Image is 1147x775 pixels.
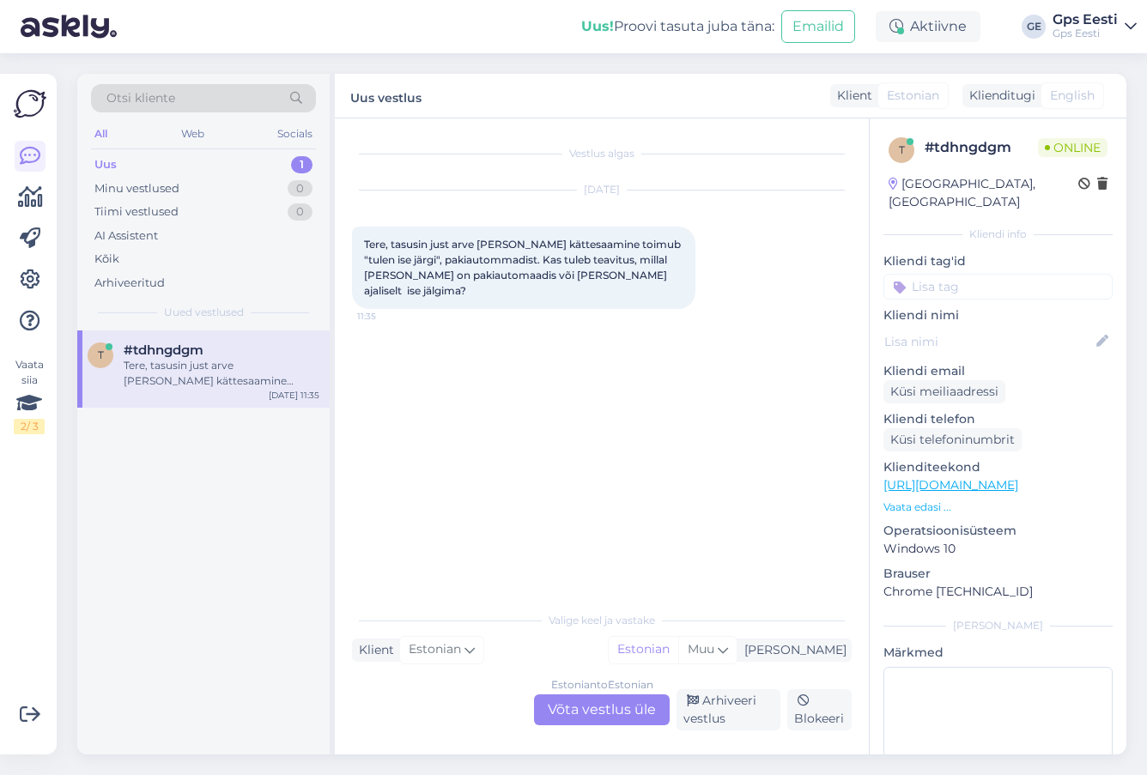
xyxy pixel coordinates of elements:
div: Estonian [609,637,678,663]
div: [PERSON_NAME] [737,641,847,659]
p: Vaata edasi ... [883,500,1113,515]
div: [GEOGRAPHIC_DATA], [GEOGRAPHIC_DATA] [889,175,1078,211]
div: Aktiivne [876,11,980,42]
p: Kliendi telefon [883,410,1113,428]
div: [PERSON_NAME] [883,618,1113,633]
div: Gps Eesti [1053,13,1118,27]
span: Uued vestlused [164,305,244,320]
div: Tere, tasusin just arve [PERSON_NAME] kättesaamine toimub "tulen ise järgi", pakiautommadist. Kas... [124,358,319,389]
span: t [98,348,104,361]
a: Gps EestiGps Eesti [1053,13,1137,40]
div: Minu vestlused [94,180,179,197]
p: Chrome [TECHNICAL_ID] [883,583,1113,601]
div: Valige keel ja vastake [352,613,852,628]
div: Kõik [94,251,119,268]
div: Gps Eesti [1053,27,1118,40]
div: Klient [830,87,872,105]
span: Tere, tasusin just arve [PERSON_NAME] kättesaamine toimub "tulen ise järgi", pakiautommadist. Kas... [364,238,683,297]
div: 0 [288,180,313,197]
p: Klienditeekond [883,458,1113,476]
div: # tdhngdgm [925,137,1038,158]
div: 0 [288,203,313,221]
a: [URL][DOMAIN_NAME] [883,477,1018,493]
div: Proovi tasuta juba täna: [581,16,774,37]
p: Operatsioonisüsteem [883,522,1113,540]
span: #tdhngdgm [124,342,203,358]
div: Küsi meiliaadressi [883,380,1005,403]
div: All [91,123,111,145]
span: t [899,143,905,156]
div: Estonian to Estonian [551,677,653,693]
div: Küsi telefoninumbrit [883,428,1022,451]
p: Kliendi email [883,362,1113,380]
div: AI Assistent [94,227,158,245]
input: Lisa tag [883,274,1113,300]
div: [DATE] [352,182,852,197]
p: Märkmed [883,644,1113,662]
div: Uus [94,156,117,173]
div: Tiimi vestlused [94,203,179,221]
p: Kliendi nimi [883,306,1113,324]
div: Klienditugi [962,87,1035,105]
div: Võta vestlus üle [534,694,670,725]
img: Askly Logo [14,88,46,120]
span: Muu [688,641,714,657]
div: 2 / 3 [14,419,45,434]
span: Otsi kliente [106,89,175,107]
input: Lisa nimi [884,332,1093,351]
span: Online [1038,138,1108,157]
p: Kliendi tag'id [883,252,1113,270]
span: Estonian [887,87,939,105]
div: GE [1022,15,1046,39]
div: Vaata siia [14,357,45,434]
div: Web [178,123,208,145]
div: Vestlus algas [352,146,852,161]
button: Emailid [781,10,855,43]
div: Arhiveeri vestlus [677,689,780,730]
label: Uus vestlus [350,84,422,107]
span: 11:35 [357,310,422,323]
div: [DATE] 11:35 [269,389,319,402]
span: English [1050,87,1095,105]
p: Brauser [883,565,1113,583]
div: Klient [352,641,394,659]
div: Blokeeri [787,689,852,730]
b: Uus! [581,18,614,34]
div: 1 [291,156,313,173]
span: Estonian [409,640,461,659]
div: Kliendi info [883,227,1113,242]
div: Arhiveeritud [94,275,165,292]
p: Windows 10 [883,540,1113,558]
div: Socials [274,123,316,145]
